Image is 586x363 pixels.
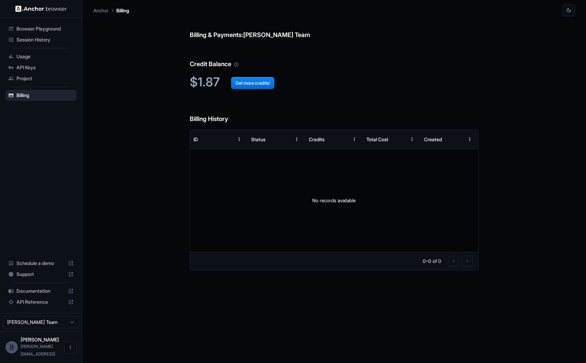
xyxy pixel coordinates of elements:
div: Total Cost [366,136,388,142]
h2: $1.87 [190,75,479,89]
button: Sort [336,133,348,145]
div: Schedule a demo [5,258,77,269]
div: Project [5,73,77,84]
button: Menu [464,133,476,145]
span: Session History [16,36,74,43]
div: Support [5,269,77,280]
div: Credits [309,136,325,142]
button: Menu [406,133,418,145]
div: Documentation [5,286,77,297]
span: Documentation [16,288,66,294]
div: B [5,341,18,353]
button: Menu [233,133,245,145]
div: Created [424,136,442,142]
div: Session History [5,34,77,45]
button: Menu [348,133,361,145]
span: Usage [16,53,74,60]
span: API Keys [16,64,74,71]
div: API Keys [5,62,77,73]
button: Sort [278,133,291,145]
span: Schedule a demo [16,260,66,267]
svg: Your credit balance will be consumed as you use the API. Visit the usage page to view a breakdown... [234,62,239,67]
h6: Billing History [190,100,479,124]
span: brian@trypond.ai [21,344,55,356]
p: Anchor [93,7,109,14]
span: Project [16,75,74,82]
span: Browser Playground [16,25,74,32]
div: API Reference [5,297,77,307]
div: Usage [5,51,77,62]
div: Status [251,136,266,142]
p: Billing [116,7,129,14]
h6: Billing & Payments: [PERSON_NAME] Team [190,16,479,40]
div: Billing [5,90,77,101]
nav: breadcrumb [93,7,129,14]
button: Sort [451,133,464,145]
p: 0–0 of 0 [423,258,441,265]
button: Get more credits! [231,77,274,89]
div: Browser Playground [5,23,77,34]
span: API Reference [16,299,66,305]
button: Menu [291,133,303,145]
span: Support [16,271,66,278]
button: Sort [394,133,406,145]
button: Sort [221,133,233,145]
h6: Credit Balance [190,46,479,69]
img: Anchor Logo [15,5,67,12]
button: Open menu [64,341,77,353]
span: Brian Williams [21,337,59,342]
span: Billing [16,92,74,99]
div: No records available [190,149,478,252]
div: ID [194,136,198,142]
